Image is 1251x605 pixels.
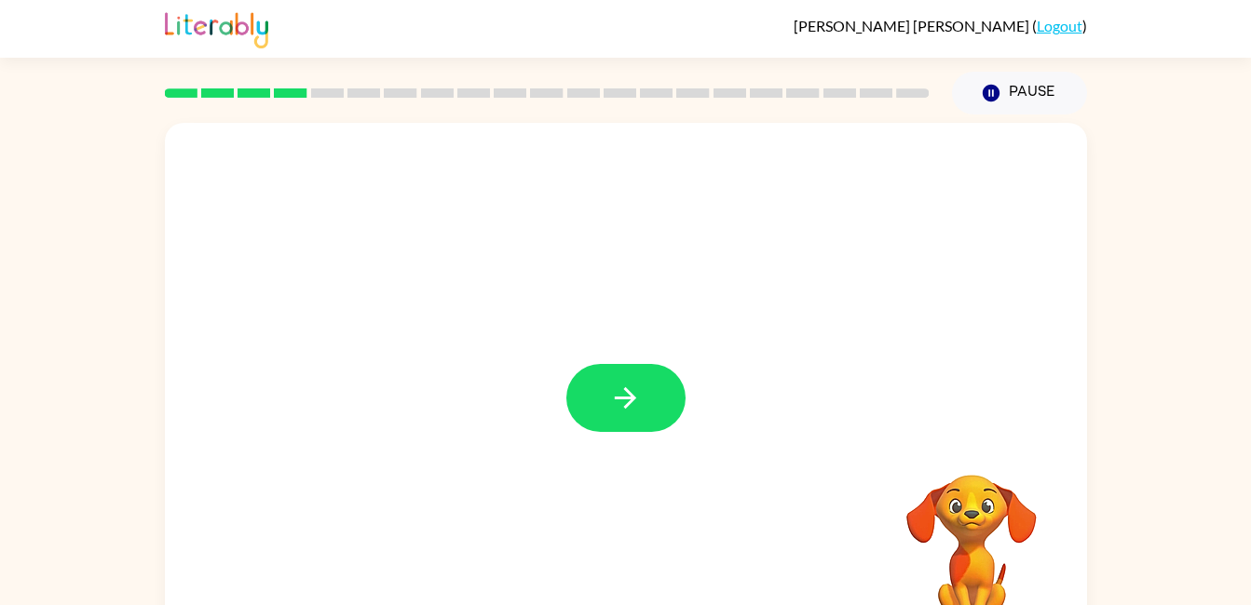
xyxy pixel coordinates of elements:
[165,7,268,48] img: Literably
[794,17,1032,34] span: [PERSON_NAME] [PERSON_NAME]
[952,72,1087,114] button: Pause
[1037,17,1082,34] a: Logout
[794,17,1087,34] div: ( )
